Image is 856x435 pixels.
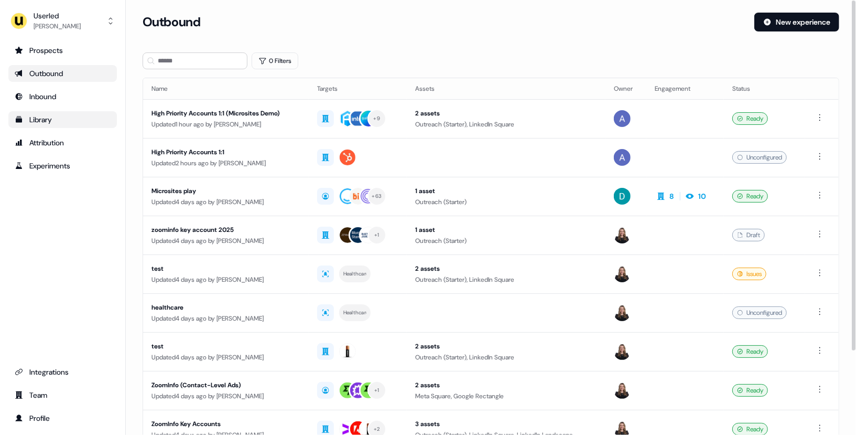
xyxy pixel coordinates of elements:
[15,91,111,102] div: Inbound
[732,151,787,164] div: Unconfigured
[8,65,117,82] a: Go to outbound experience
[15,137,111,148] div: Attribution
[669,191,674,201] div: 8
[415,352,598,363] div: Outreach (Starter), LinkedIn Square
[724,78,805,99] th: Status
[151,302,300,313] div: healthcare
[151,236,300,246] div: Updated 4 days ago by [PERSON_NAME]
[151,263,300,274] div: test
[614,110,631,127] img: Aaron
[614,304,631,321] img: Geneviève
[151,147,300,157] div: High Priority Accounts 1:1
[8,410,117,427] a: Go to profile
[415,341,598,352] div: 2 assets
[698,191,706,201] div: 10
[8,157,117,174] a: Go to experiments
[732,229,765,241] div: Draft
[614,382,631,399] img: Geneviève
[151,274,300,285] div: Updated 4 days ago by [PERSON_NAME]
[605,78,646,99] th: Owner
[732,384,768,397] div: Ready
[614,227,631,243] img: Geneviève
[732,306,787,319] div: Unconfigured
[614,266,631,282] img: Geneviève
[15,45,111,56] div: Prospects
[8,134,117,151] a: Go to attribution
[151,158,300,168] div: Updated 2 hours ago by [PERSON_NAME]
[151,352,300,363] div: Updated 4 days ago by [PERSON_NAME]
[614,188,631,205] img: David
[151,197,300,207] div: Updated 4 days ago by [PERSON_NAME]
[415,108,598,119] div: 2 assets
[143,14,200,30] h3: Outbound
[415,391,598,401] div: Meta Square, Google Rectangle
[415,263,598,274] div: 2 assets
[415,236,598,246] div: Outreach (Starter)
[732,112,768,125] div: Ready
[15,413,111,423] div: Profile
[15,161,111,171] div: Experiments
[151,119,300,130] div: Updated 1 hour ago by [PERSON_NAME]
[415,274,598,285] div: Outreach (Starter), LinkedIn Square
[151,313,300,324] div: Updated 4 days ago by [PERSON_NAME]
[415,197,598,207] div: Outreach (Starter)
[15,68,111,79] div: Outbound
[34,10,81,21] div: Userled
[343,308,366,317] div: Healthcare
[151,419,300,429] div: ZoomInfo Key Accounts
[374,425,380,434] div: + 2
[15,114,111,125] div: Library
[343,269,366,279] div: Healthcare
[143,78,309,99] th: Name
[415,119,598,130] div: Outreach (Starter), LinkedIn Square
[309,78,407,99] th: Targets
[415,419,598,429] div: 3 assets
[8,387,117,404] a: Go to team
[151,225,300,235] div: zoominfo key account 2025
[646,78,724,99] th: Engagement
[374,230,380,240] div: + 1
[372,192,382,201] div: + 63
[754,13,839,31] button: New experience
[34,21,81,31] div: [PERSON_NAME]
[614,343,631,360] img: Geneviève
[8,42,117,59] a: Go to prospects
[407,78,606,99] th: Assets
[151,186,300,196] div: Microsites play
[415,380,598,390] div: 2 assets
[8,111,117,128] a: Go to templates
[151,341,300,352] div: test
[8,88,117,105] a: Go to Inbound
[732,268,766,280] div: Issues
[374,114,381,123] div: + 9
[374,386,380,395] div: + 1
[15,390,111,400] div: Team
[151,391,300,401] div: Updated 4 days ago by [PERSON_NAME]
[614,149,631,166] img: Aaron
[415,186,598,196] div: 1 asset
[151,380,300,390] div: ZoomInfo (Contact-Level Ads)
[15,367,111,377] div: Integrations
[8,8,117,34] button: Userled[PERSON_NAME]
[732,345,768,358] div: Ready
[151,108,300,119] div: High Priority Accounts 1:1 (Microsites Demo)
[415,225,598,235] div: 1 asset
[8,364,117,380] a: Go to integrations
[732,190,768,203] div: Ready
[252,52,298,69] button: 0 Filters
